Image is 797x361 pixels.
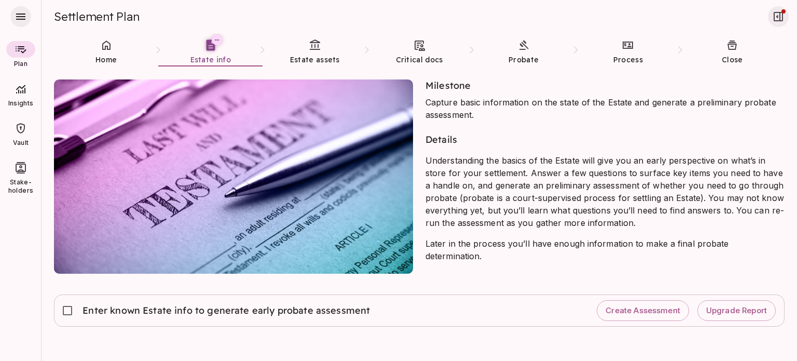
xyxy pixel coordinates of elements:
p: Understanding the basics of the Estate will give you an early perspective on what’s in store for ... [425,154,785,229]
button: Create Assessment [597,300,689,321]
span: Estate assets [290,55,340,64]
div: Insights [2,76,39,112]
span: Enter known Estate info to generate early probate assessment [83,304,371,317]
span: Probate [509,55,539,64]
span: Vault [13,139,29,147]
div: Enter known Estate info to generate early probate assessmentCreate AssessmentUpgrade Report [54,295,785,327]
span: Upgrade Report [706,306,767,316]
span: Create Assessment [606,306,680,316]
span: Plan [14,60,28,68]
span: Milestone [425,79,471,91]
span: Close [722,55,743,64]
button: Upgrade Report [697,300,776,321]
span: Insights [2,99,39,108]
span: Details [425,133,457,145]
p: Later in the process you’ll have enough information to make a final probate determination. [425,237,785,262]
span: Process [613,55,643,64]
span: Home [95,55,117,64]
span: Settlement Plan [54,9,139,24]
span: Capture basic information on the state of the Estate and generate a preliminary probate assessment. [425,97,776,120]
img: settlement-plan [54,79,413,274]
span: Critical docs [396,55,443,64]
span: Estate info [190,55,231,64]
